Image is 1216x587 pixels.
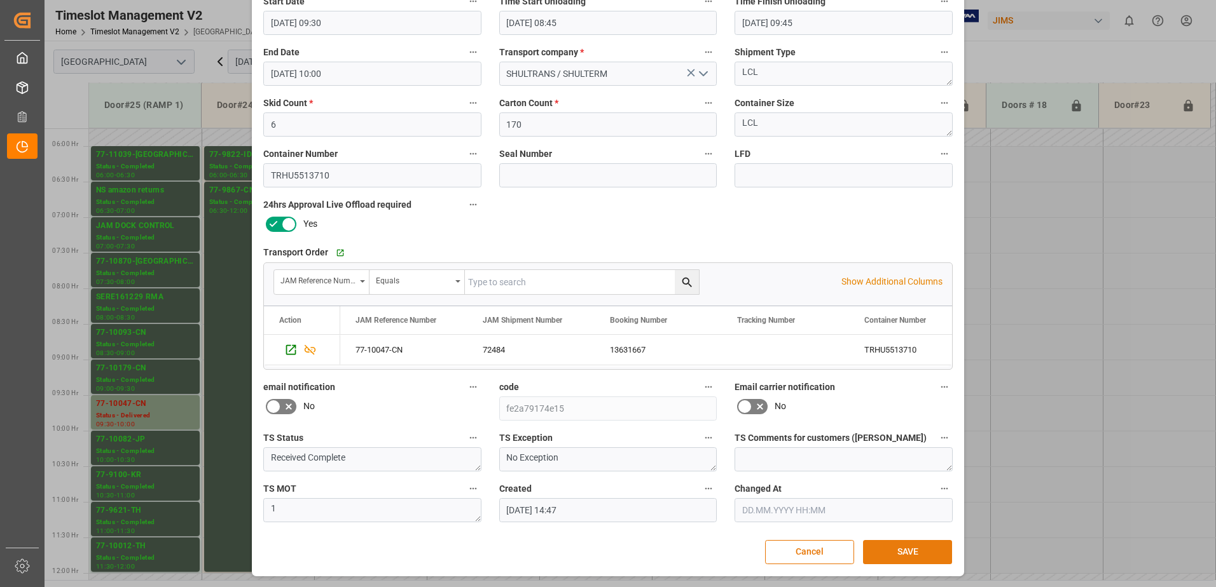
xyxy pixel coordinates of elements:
button: TS Status [465,429,481,446]
span: JAM Shipment Number [483,316,562,325]
div: 77-10047-CN [340,335,467,365]
span: Container Number [263,147,338,161]
span: Transport Order [263,246,328,259]
input: DD.MM.YYYY HH:MM [263,11,481,35]
button: code [700,379,717,395]
button: Seal Number [700,145,717,162]
span: TS MOT [263,482,296,496]
span: 24hrs Approval Live Offload required [263,198,411,212]
span: TS Comments for customers ([PERSON_NAME]) [735,431,927,445]
div: Equals [376,272,451,287]
span: LFD [735,147,750,161]
span: Carton Count [499,97,558,110]
button: search button [675,270,699,294]
button: open menu [693,64,712,84]
p: Show Additional Columns [841,275,943,288]
button: TS MOT [465,480,481,497]
span: Yes [303,217,317,231]
span: Skid Count [263,97,313,110]
button: Skid Count * [465,95,481,111]
button: Transport company * [700,44,717,60]
button: Changed At [936,480,953,497]
span: email notification [263,381,335,394]
button: Container Number [465,145,481,162]
span: Booking Number [610,316,667,325]
span: Shipment Type [735,46,796,59]
div: 72484 [467,335,595,365]
div: TRHU5513710 [849,335,976,365]
span: Email carrier notification [735,381,835,394]
textarea: 1 [263,498,481,522]
input: DD.MM.YYYY HH:MM [735,498,953,522]
span: Created [499,482,532,496]
button: Container Size [936,95,953,111]
textarea: No Exception [499,447,717,471]
div: Press SPACE to select this row. [264,335,340,365]
button: Cancel [765,540,854,564]
button: Carton Count * [700,95,717,111]
span: End Date [263,46,300,59]
span: Container Number [864,316,926,325]
button: email notification [465,379,481,395]
span: Changed At [735,482,782,496]
input: Type to search [465,270,699,294]
button: Email carrier notification [936,379,953,395]
input: DD.MM.YYYY HH:MM [499,498,717,522]
input: DD.MM.YYYY HH:MM [499,11,717,35]
span: code [499,381,519,394]
span: Container Size [735,97,794,110]
span: TS Status [263,431,303,445]
button: TS Comments for customers ([PERSON_NAME]) [936,429,953,446]
input: DD.MM.YYYY HH:MM [735,11,953,35]
span: JAM Reference Number [356,316,436,325]
span: Seal Number [499,147,552,161]
div: Action [279,316,301,325]
button: SAVE [863,540,952,564]
button: Created [700,480,717,497]
button: LFD [936,145,953,162]
textarea: Received Complete [263,447,481,471]
button: TS Exception [700,429,717,446]
textarea: LCL [735,62,953,86]
button: Shipment Type [936,44,953,60]
button: End Date [465,44,481,60]
span: Transport company [499,46,584,59]
span: TS Exception [499,431,553,445]
span: No [303,400,315,413]
button: open menu [370,270,465,294]
div: JAM Reference Number [280,272,356,287]
span: Tracking Number [737,316,795,325]
textarea: LCL [735,112,953,137]
button: 24hrs Approval Live Offload required [465,196,481,213]
input: DD.MM.YYYY HH:MM [263,62,481,86]
div: 13631667 [595,335,722,365]
span: No [775,400,786,413]
button: open menu [274,270,370,294]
